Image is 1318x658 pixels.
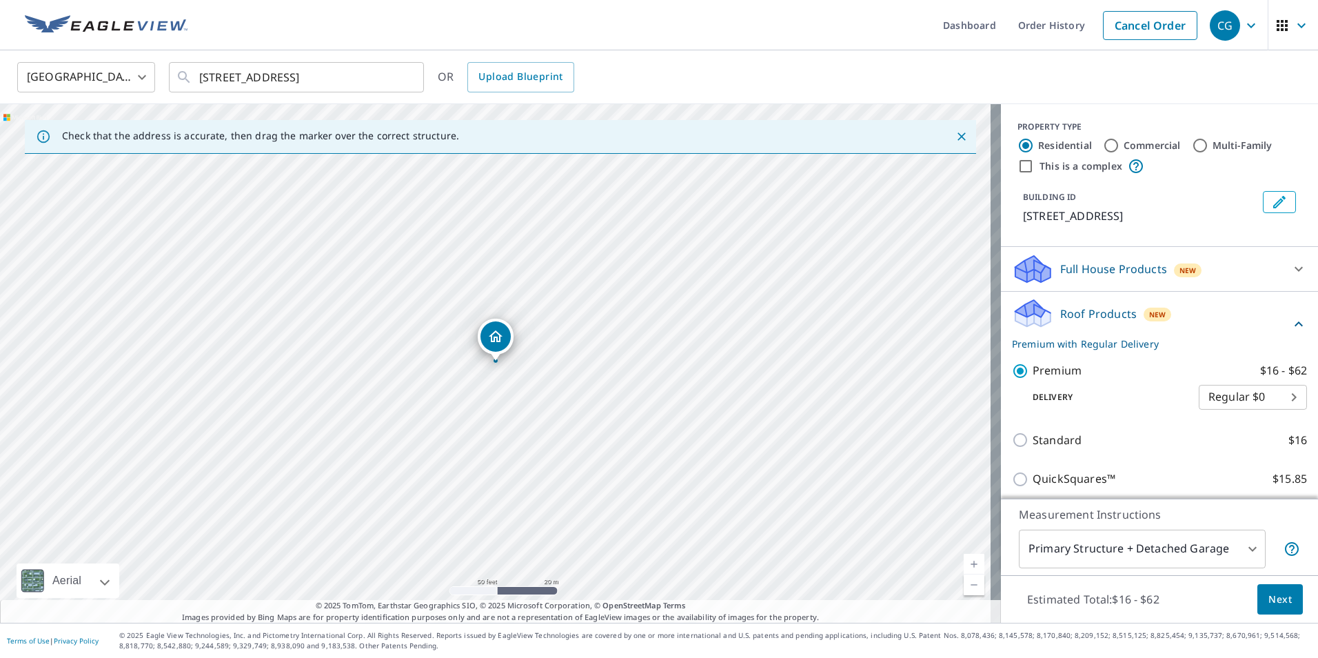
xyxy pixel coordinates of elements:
span: Your report will include the primary structure and a detached garage if one exists. [1284,541,1300,557]
p: Premium with Regular Delivery [1012,337,1290,351]
label: This is a complex [1040,159,1122,173]
p: Measurement Instructions [1019,506,1300,523]
p: Delivery [1012,391,1199,403]
p: Premium [1033,362,1082,379]
span: New [1179,265,1197,276]
p: $16 [1288,432,1307,449]
div: OR [438,62,574,92]
a: OpenStreetMap [602,600,660,610]
div: Dropped pin, building 1, Residential property, 3834 Church St West Mifflin, PA 15122 [478,319,514,361]
span: New [1149,309,1166,320]
a: Current Level 19, Zoom Out [964,575,984,595]
p: | [7,637,99,645]
a: Terms of Use [7,636,50,646]
button: Close [953,128,971,146]
div: Full House ProductsNew [1012,252,1307,286]
img: EV Logo [25,15,187,36]
p: Estimated Total: $16 - $62 [1016,584,1170,615]
a: Cancel Order [1103,11,1197,40]
span: Upload Blueprint [478,68,562,86]
button: Next [1257,584,1303,615]
label: Multi-Family [1213,139,1273,152]
p: $15.85 [1273,470,1307,488]
div: [GEOGRAPHIC_DATA] [17,58,155,97]
label: Commercial [1124,139,1181,152]
p: Roof Products [1060,306,1137,322]
p: Full House Products [1060,261,1167,277]
div: CG [1210,10,1240,41]
span: © 2025 TomTom, Earthstar Geographics SIO, © 2025 Microsoft Corporation, © [316,600,686,612]
div: PROPERTY TYPE [1017,121,1301,133]
label: Residential [1038,139,1092,152]
div: Primary Structure + Detached Garage [1019,530,1266,568]
div: Roof ProductsNewPremium with Regular Delivery [1012,297,1307,351]
p: $16 - $62 [1260,362,1307,379]
a: Current Level 19, Zoom In [964,554,984,575]
p: © 2025 Eagle View Technologies, Inc. and Pictometry International Corp. All Rights Reserved. Repo... [119,630,1311,651]
p: Standard [1033,432,1082,449]
input: Search by address or latitude-longitude [199,58,396,97]
div: Regular $0 [1199,378,1307,417]
p: Check that the address is accurate, then drag the marker over the correct structure. [62,130,459,142]
span: Next [1268,591,1292,608]
div: Aerial [17,564,119,598]
button: Edit building 1 [1263,191,1296,213]
a: Privacy Policy [54,636,99,646]
a: Upload Blueprint [467,62,574,92]
p: QuickSquares™ [1033,470,1115,488]
p: [STREET_ADDRESS] [1023,208,1257,224]
a: Terms [663,600,686,610]
div: Aerial [48,564,85,598]
p: BUILDING ID [1023,191,1076,203]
